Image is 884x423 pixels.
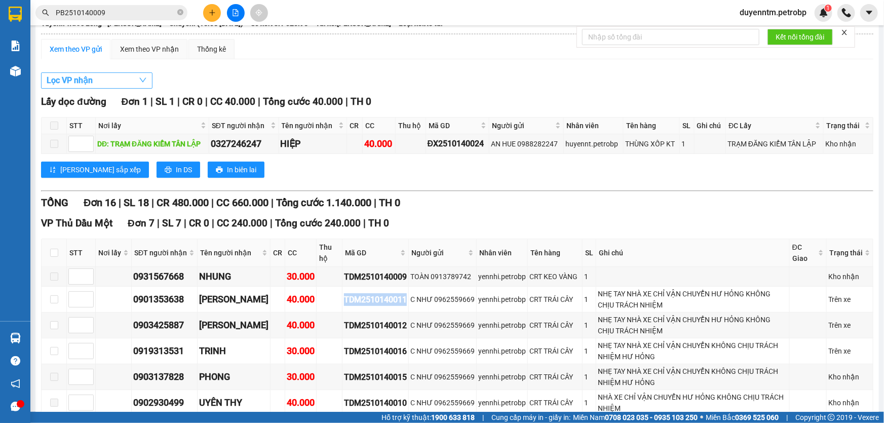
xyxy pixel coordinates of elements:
[344,345,407,358] div: TDM2510140016
[342,338,409,364] td: TDM2510140016
[211,197,214,209] span: |
[478,345,526,357] div: yennhi.petrobp
[345,247,398,258] span: Mã GD
[67,239,96,267] th: STT
[232,9,239,16] span: file-add
[133,318,196,332] div: 0903425887
[381,412,475,423] span: Hỗ trợ kỹ thuật:
[565,138,622,149] div: huyennt.petrobp
[133,396,196,410] div: 0902930499
[276,197,371,209] span: Tổng cước 1.140.000
[139,76,147,84] span: down
[767,29,833,45] button: Kết nối tổng đài
[410,371,475,382] div: C NHƯ 0962559669
[11,379,20,389] span: notification
[564,118,624,134] th: Nhân viên
[478,397,526,408] div: yennhi.petrobp
[208,162,264,178] button: printerIn biên lai
[584,320,594,331] div: 1
[198,338,271,364] td: TRINH
[345,96,348,107] span: |
[429,120,479,131] span: Mã GD
[212,217,214,229] span: |
[584,271,594,282] div: 1
[478,371,526,382] div: yennhi.petrobp
[133,292,196,306] div: 0901353638
[132,390,198,416] td: 0902930499
[482,412,484,423] span: |
[200,247,260,258] span: Tên người nhận
[10,41,21,51] img: solution-icon
[132,338,198,364] td: 0919313531
[98,247,121,258] span: Nơi lấy
[491,412,570,423] span: Cung cấp máy in - giấy in:
[605,413,698,421] strong: 0708 023 035 - 0935 103 250
[41,217,112,229] span: VP Thủ Dầu Một
[828,271,871,282] div: Kho nhận
[825,138,871,149] div: Kho nhận
[598,340,788,362] div: NHẸ TAY NHÀ XE CHỈ VẬN CHUYỂN KHÔNG CHỊU TRÁCH NHIỆM HƯ HỎNG
[281,137,345,151] div: HIỆP
[529,271,581,282] div: CRT KEO VÀNG
[728,120,813,131] span: ĐC Lấy
[344,397,407,409] div: TDM2510140010
[156,96,175,107] span: SL 1
[198,313,271,338] td: ĐỖ THỦY
[351,96,371,107] span: TH 0
[583,239,596,267] th: SL
[478,294,526,305] div: yennhi.petrobp
[98,120,199,131] span: Nơi lấy
[363,118,396,134] th: CC
[625,138,678,149] div: THÙNG XỐP KT
[205,96,208,107] span: |
[584,345,594,357] div: 1
[41,197,68,209] span: TỔNG
[134,247,187,258] span: SĐT người nhận
[344,293,407,306] div: TDM2510140011
[695,118,726,134] th: Ghi chú
[157,217,160,229] span: |
[317,239,342,267] th: Thu hộ
[584,371,594,382] div: 1
[410,397,475,408] div: C NHƯ 0962559669
[426,134,490,154] td: ĐX2510140024
[431,413,475,421] strong: 1900 633 818
[49,166,56,174] span: sort-ascending
[828,345,871,357] div: Trên xe
[624,118,680,134] th: Tên hàng
[42,9,49,16] span: search
[41,72,152,89] button: Lọc VP nhận
[829,247,863,258] span: Trạng thái
[199,318,268,332] div: [PERSON_NAME]
[828,371,871,382] div: Kho nhận
[792,242,816,264] span: ĐC Giao
[584,294,594,305] div: 1
[84,197,116,209] span: Đơn 16
[342,267,409,287] td: TDM2510140009
[410,271,475,282] div: TOÀN 0913789742
[211,137,277,151] div: 0327246247
[828,414,835,421] span: copyright
[133,344,196,358] div: 0919313531
[347,118,363,134] th: CR
[828,294,871,305] div: Trên xe
[203,4,221,22] button: plus
[828,320,871,331] div: Trên xe
[157,162,200,178] button: printerIn DS
[598,392,788,414] div: NHÀ XE CHỈ VẬN CHUYỂN HƯ HỎNG KHÔNG CHỊU TRÁCH NHIỆM
[706,412,779,423] span: Miền Bắc
[529,320,581,331] div: CRT TRÁI CÂY
[50,44,102,55] div: Xem theo VP gửi
[287,318,315,332] div: 40.000
[41,162,149,178] button: sort-ascending[PERSON_NAME] sắp xếp
[842,8,851,17] img: phone-icon
[271,197,274,209] span: |
[157,197,209,209] span: CR 480.000
[584,397,594,408] div: 1
[119,197,121,209] span: |
[184,217,186,229] span: |
[598,366,788,388] div: NHẸ TAY NHÀ XE CHỈ VẬN CHUYỂN KHÔNG CHỊU TRÁCH NHIỆM HƯ HỎNG
[826,5,830,12] span: 1
[227,164,256,175] span: In biên lai
[411,247,466,258] span: Người gửi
